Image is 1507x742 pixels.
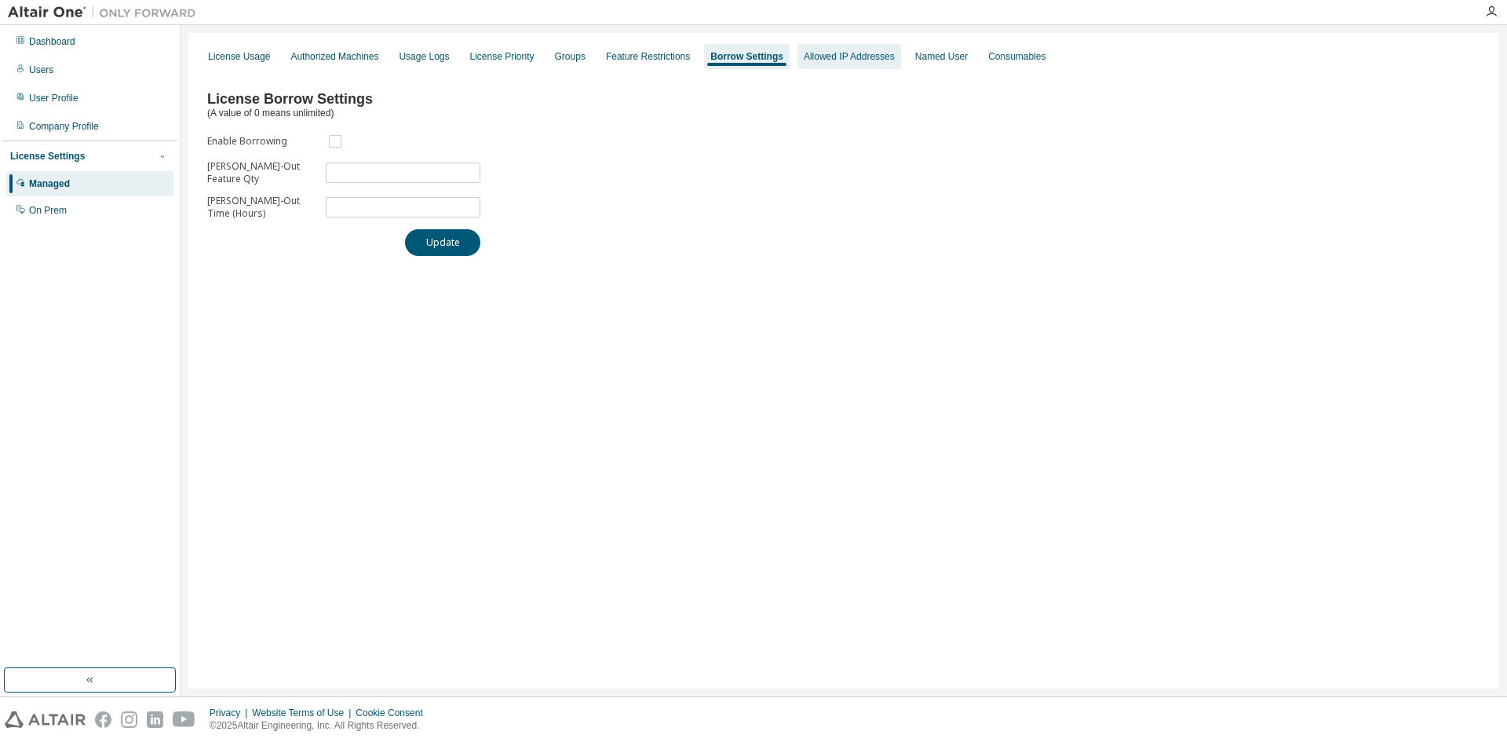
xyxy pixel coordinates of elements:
[29,35,75,48] div: Dashboard
[207,91,373,107] span: License Borrow Settings
[29,92,78,104] div: User Profile
[8,5,204,20] img: Altair One
[207,135,316,148] label: Enable Borrowing
[915,50,968,63] div: Named User
[121,711,137,728] img: instagram.svg
[95,711,111,728] img: facebook.svg
[173,711,195,728] img: youtube.svg
[29,64,53,76] div: Users
[29,120,99,133] div: Company Profile
[207,160,316,185] label: [PERSON_NAME]-Out Feature Qty
[555,50,586,63] div: Groups
[606,50,690,63] div: Feature Restrictions
[252,707,356,719] div: Website Terms of Use
[147,711,163,728] img: linkedin.svg
[210,707,252,719] div: Privacy
[29,204,67,217] div: On Prem
[5,711,86,728] img: altair_logo.svg
[207,195,316,220] label: [PERSON_NAME]-Out Time (Hours)
[988,50,1045,63] div: Consumables
[208,50,270,63] div: License Usage
[10,150,85,163] div: License Settings
[399,50,449,63] div: Usage Logs
[207,108,334,119] span: (A value of 0 means unlimited)
[405,229,480,256] button: Update
[290,50,378,63] div: Authorized Machines
[356,707,432,719] div: Cookie Consent
[804,50,895,63] div: Allowed IP Addresses
[29,177,70,190] div: Managed
[710,50,783,63] div: Borrow Settings
[470,50,535,63] div: License Priority
[210,719,432,733] p: © 2025 Altair Engineering, Inc. All Rights Reserved.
